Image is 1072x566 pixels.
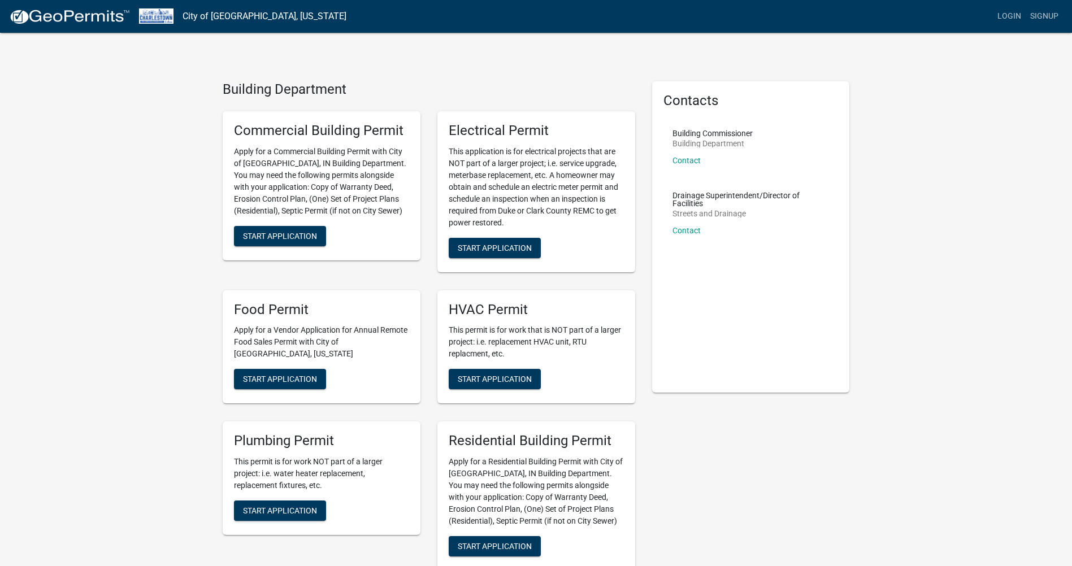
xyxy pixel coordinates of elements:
[663,93,839,109] h5: Contacts
[139,8,173,24] img: City of Charlestown, Indiana
[234,500,326,521] button: Start Application
[449,302,624,318] h5: HVAC Permit
[243,231,317,240] span: Start Application
[458,375,532,384] span: Start Application
[458,243,532,252] span: Start Application
[234,369,326,389] button: Start Application
[672,226,701,235] a: Contact
[449,123,624,139] h5: Electrical Permit
[234,123,409,139] h5: Commercial Building Permit
[243,506,317,515] span: Start Application
[183,7,346,26] a: City of [GEOGRAPHIC_DATA], [US_STATE]
[234,433,409,449] h5: Plumbing Permit
[449,146,624,229] p: This application is for electrical projects that are NOT part of a larger project; i.e. service u...
[449,433,624,449] h5: Residential Building Permit
[672,210,830,217] p: Streets and Drainage
[234,456,409,491] p: This permit is for work NOT part of a larger project: i.e. water heater replacement, replacement ...
[223,81,635,98] h4: Building Department
[234,302,409,318] h5: Food Permit
[672,129,753,137] p: Building Commissioner
[234,226,326,246] button: Start Application
[234,324,409,360] p: Apply for a Vendor Application for Annual Remote Food Sales Permit with City of [GEOGRAPHIC_DATA]...
[458,542,532,551] span: Start Application
[1026,6,1063,27] a: Signup
[449,456,624,527] p: Apply for a Residential Building Permit with City of [GEOGRAPHIC_DATA], IN Building Department. Y...
[449,536,541,556] button: Start Application
[672,156,701,165] a: Contact
[234,146,409,217] p: Apply for a Commercial Building Permit with City of [GEOGRAPHIC_DATA], IN Building Department. Yo...
[449,324,624,360] p: This permit is for work that is NOT part of a larger project: i.e. replacement HVAC unit, RTU rep...
[243,375,317,384] span: Start Application
[993,6,1026,27] a: Login
[449,238,541,258] button: Start Application
[449,369,541,389] button: Start Application
[672,140,753,147] p: Building Department
[672,191,830,207] p: Drainage Superintendent/Director of Facilities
